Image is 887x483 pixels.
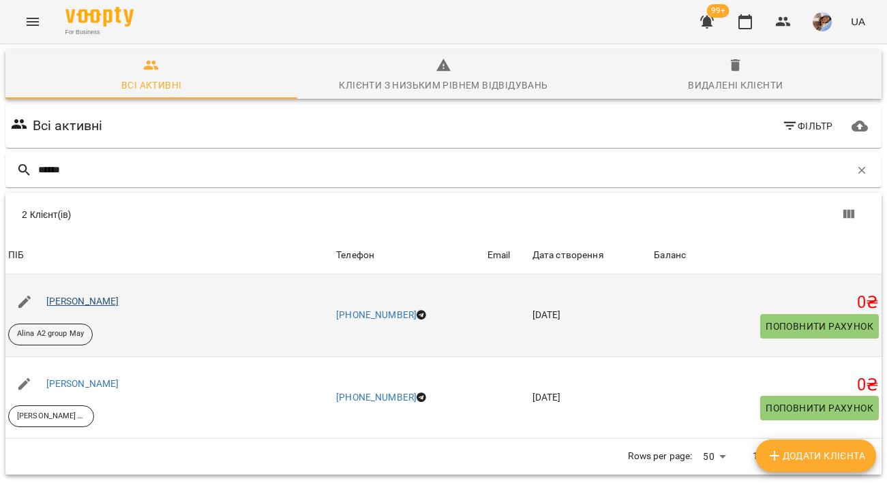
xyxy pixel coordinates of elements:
[654,247,686,264] div: Баланс
[487,247,511,264] div: Email
[336,247,374,264] div: Sort
[8,405,94,427] div: [PERSON_NAME] B2 group May
[753,450,785,463] p: 1-2 of 2
[17,411,85,422] p: [PERSON_NAME] B2 group May
[688,77,783,93] div: Видалені клієнти
[532,247,604,264] div: Sort
[832,198,865,231] button: Вигляд колонок
[8,324,93,345] div: Alina A2 group May
[532,247,604,264] div: Дата створення
[654,247,686,264] div: Sort
[8,247,24,264] div: ПІБ
[697,447,730,467] div: 50
[813,12,832,31] img: 394bc291dafdae5dd9d4260eeb71960b.jpeg
[530,356,652,439] td: [DATE]
[755,439,876,472] button: Додати клієнта
[845,9,871,34] button: UA
[530,275,652,356] td: [DATE]
[487,247,527,264] span: Email
[339,77,547,93] div: Клієнти з низьким рівнем відвідувань
[782,118,833,134] span: Фільтр
[487,247,511,264] div: Sort
[851,14,865,29] span: UA
[8,247,24,264] div: Sort
[766,318,873,334] span: Поповнити рахунок
[336,247,374,264] div: Телефон
[121,77,181,93] div: Всі активні
[654,292,879,313] h5: 0 ₴
[65,7,134,27] img: Voopty Logo
[766,448,865,464] span: Додати клієнта
[707,4,730,18] span: 99+
[16,5,49,38] button: Menu
[336,309,417,320] a: [PHONE_NUMBER]
[17,328,84,340] p: Alina A2 group May
[760,396,879,420] button: Поповнити рахунок
[777,114,839,138] button: Фільтр
[336,247,482,264] span: Телефон
[532,247,649,264] span: Дата створення
[46,378,119,389] a: [PERSON_NAME]
[760,314,879,339] button: Поповнити рахунок
[8,247,331,264] span: ПІБ
[654,247,879,264] span: Баланс
[5,193,882,236] div: Table Toolbar
[33,115,103,136] h6: Всі активні
[654,375,879,396] h5: 0 ₴
[46,296,119,307] a: [PERSON_NAME]
[766,400,873,416] span: Поповнити рахунок
[65,28,134,37] span: For Business
[628,450,692,463] p: Rows per page:
[22,208,452,221] div: 2 Клієнт(ів)
[336,392,417,403] a: [PHONE_NUMBER]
